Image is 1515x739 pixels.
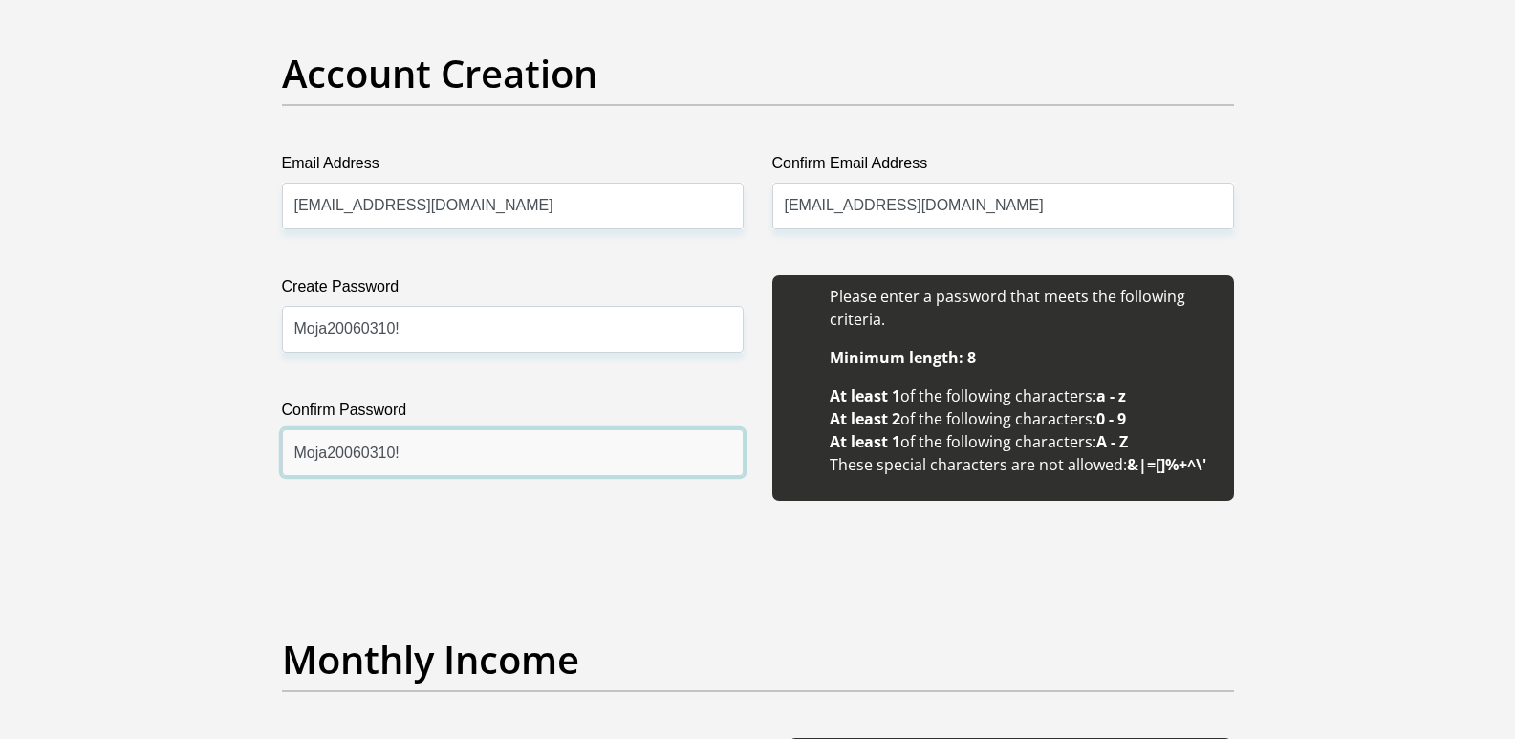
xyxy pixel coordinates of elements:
[772,152,1234,183] label: Confirm Email Address
[1127,454,1206,475] b: &|=[]%+^\'
[830,431,900,452] b: At least 1
[1096,431,1128,452] b: A - Z
[282,275,744,306] label: Create Password
[830,285,1215,331] li: Please enter a password that meets the following criteria.
[282,152,744,183] label: Email Address
[1096,408,1126,429] b: 0 - 9
[830,453,1215,476] li: These special characters are not allowed:
[282,306,744,353] input: Create Password
[772,183,1234,229] input: Confirm Email Address
[282,399,744,429] label: Confirm Password
[830,384,1215,407] li: of the following characters:
[282,183,744,229] input: Email Address
[830,430,1215,453] li: of the following characters:
[282,429,744,476] input: Confirm Password
[830,347,976,368] b: Minimum length: 8
[1096,385,1126,406] b: a - z
[282,637,1234,683] h2: Monthly Income
[830,385,900,406] b: At least 1
[282,51,1234,97] h2: Account Creation
[830,408,900,429] b: At least 2
[830,407,1215,430] li: of the following characters:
